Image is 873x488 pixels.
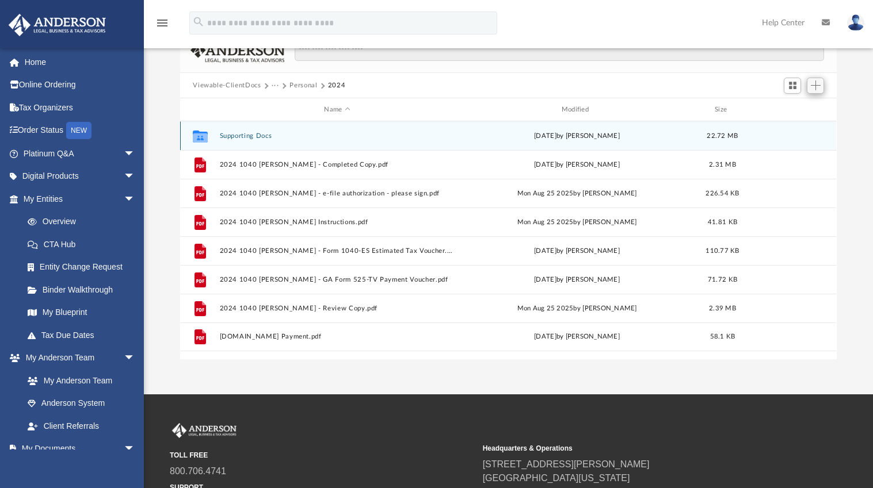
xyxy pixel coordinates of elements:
[220,218,455,226] button: 2024 1040 [PERSON_NAME] Instructions.pdf
[706,190,739,197] span: 226.54 KB
[8,142,153,165] a: Platinum Q&Aarrow_drop_down
[483,443,788,454] small: Headquarters & Operations
[124,187,147,211] span: arrow_drop_down
[16,278,153,301] a: Binder Walkthrough
[185,105,214,115] div: id
[328,80,346,91] button: 2024
[170,423,239,438] img: Anderson Advisors Platinum Portal
[289,80,317,91] button: Personal
[180,121,836,359] div: grid
[8,119,153,143] a: Order StatusNEW
[155,16,169,30] i: menu
[220,190,455,197] button: 2024 1040 [PERSON_NAME] - e-file authorization - please sign.pdf
[16,414,147,437] a: Client Referrals
[807,78,824,94] button: Add
[8,165,153,188] a: Digital Productsarrow_drop_down
[220,132,455,140] button: Supporting Docs
[708,276,737,283] span: 71.72 KB
[460,246,695,256] div: [DATE] by [PERSON_NAME]
[16,256,153,279] a: Entity Change Request
[710,333,735,340] span: 58.1 KB
[460,131,695,141] div: [DATE] by [PERSON_NAME]
[706,248,739,254] span: 110.77 KB
[460,303,695,314] div: Mon Aug 25 2025 by [PERSON_NAME]
[8,51,153,74] a: Home
[170,450,475,460] small: TOLL FREE
[709,162,736,168] span: 2.31 MB
[8,347,147,370] a: My Anderson Teamarrow_drop_down
[16,369,141,392] a: My Anderson Team
[847,14,864,31] img: User Pic
[170,466,226,476] a: 800.706.4741
[66,122,92,139] div: NEW
[16,233,153,256] a: CTA Hub
[700,105,746,115] div: Size
[16,301,147,324] a: My Blueprint
[16,210,153,233] a: Overview
[124,142,147,166] span: arrow_drop_down
[192,16,205,28] i: search
[155,22,169,30] a: menu
[709,305,736,312] span: 2.39 MB
[220,276,455,283] button: 2024 1040 [PERSON_NAME] - GA Form 525-TV Payment Voucher.pdf
[8,437,147,460] a: My Documentsarrow_drop_down
[16,392,147,415] a: Anderson System
[124,347,147,370] span: arrow_drop_down
[460,332,695,342] div: [DATE] by [PERSON_NAME]
[220,161,455,168] button: 2024 1040 [PERSON_NAME] - Completed Copy.pdf
[460,275,695,285] div: [DATE] by [PERSON_NAME]
[8,96,153,119] a: Tax Organizers
[124,437,147,461] span: arrow_drop_down
[193,80,261,91] button: Viewable-ClientDocs
[295,40,824,62] input: Search files and folders
[5,14,109,36] img: Anderson Advisors Platinum Portal
[459,105,695,115] div: Modified
[751,105,832,115] div: id
[708,219,737,225] span: 41.81 KB
[8,74,153,97] a: Online Ordering
[272,80,279,91] button: ···
[16,324,153,347] a: Tax Due Dates
[219,105,455,115] div: Name
[124,165,147,189] span: arrow_drop_down
[220,333,455,341] button: [DOMAIN_NAME] Payment.pdf
[483,473,630,483] a: [GEOGRAPHIC_DATA][US_STATE]
[220,247,455,255] button: 2024 1040 [PERSON_NAME] - Form 1040-ES Estimated Tax Voucher.pdf
[460,189,695,199] div: Mon Aug 25 2025 by [PERSON_NAME]
[220,305,455,312] button: 2024 1040 [PERSON_NAME] - Review Copy.pdf
[460,217,695,228] div: Mon Aug 25 2025 by [PERSON_NAME]
[8,187,153,210] a: My Entitiesarrow_drop_down
[483,459,650,469] a: [STREET_ADDRESS][PERSON_NAME]
[460,160,695,170] div: [DATE] by [PERSON_NAME]
[784,78,801,94] button: Switch to Grid View
[707,133,738,139] span: 22.72 MB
